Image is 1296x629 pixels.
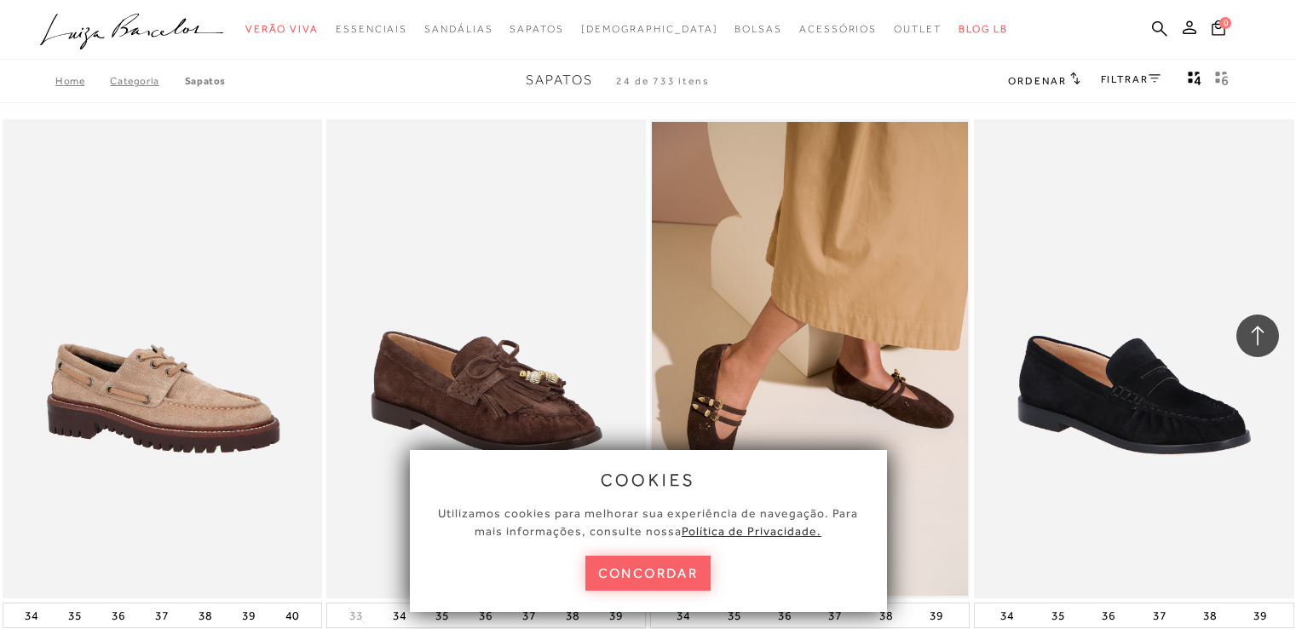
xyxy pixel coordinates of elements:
[336,23,407,35] span: Essenciais
[976,122,1292,597] a: MOCASSIM CLÁSSICO EM CAMURÇA PRETO MOCASSIM CLÁSSICO EM CAMURÇA PRETO
[652,122,968,597] a: SAPATILHA EM CAMURÇA VAZADA COM FIVELAS CAFÉ SAPATILHA EM CAMURÇA VAZADA COM FIVELAS CAFÉ
[995,603,1019,627] button: 34
[336,14,407,45] a: noSubCategoriesText
[388,603,412,627] button: 34
[1219,17,1231,29] span: 0
[1101,73,1161,85] a: FILTRAR
[526,72,593,88] span: Sapatos
[652,122,968,597] img: SAPATILHA EM CAMURÇA VAZADA COM FIVELAS CAFÉ
[799,14,877,45] a: noSubCategoriesText
[1008,75,1066,87] span: Ordenar
[424,23,492,35] span: Sandálias
[924,603,948,627] button: 39
[616,75,710,87] span: 24 de 733 itens
[55,75,110,87] a: Home
[193,603,217,627] button: 38
[682,524,821,538] a: Política de Privacidade.
[110,75,184,87] a: Categoria
[20,603,43,627] button: 34
[328,122,644,597] img: MOCASSIM LOAFER EM CAMURÇA CAFÉ COM FRANJAS E ENFEITES DOURADOS
[601,470,696,489] span: cookies
[438,506,858,538] span: Utilizamos cookies para melhorar sua experiência de navegação. Para mais informações, consulte nossa
[280,603,304,627] button: 40
[245,14,319,45] a: noSubCategoriesText
[1207,19,1230,42] button: 0
[1248,603,1272,627] button: 39
[894,23,942,35] span: Outlet
[4,122,320,597] a: MOCASSIM DOCKSIDE EM CAMURÇA FENDI MOCASSIM DOCKSIDE EM CAMURÇA FENDI
[894,14,942,45] a: noSubCategoriesText
[1148,603,1172,627] button: 37
[959,14,1008,45] a: BLOG LB
[424,14,492,45] a: noSubCategoriesText
[1097,603,1120,627] button: 36
[734,14,782,45] a: noSubCategoriesText
[510,14,563,45] a: noSubCategoriesText
[581,23,718,35] span: [DEMOGRAPHIC_DATA]
[1210,70,1234,92] button: gridText6Desc
[581,14,718,45] a: noSubCategoriesText
[976,122,1292,597] img: MOCASSIM CLÁSSICO EM CAMURÇA PRETO
[237,603,261,627] button: 39
[328,122,644,597] a: MOCASSIM LOAFER EM CAMURÇA CAFÉ COM FRANJAS E ENFEITES DOURADOS MOCASSIM LOAFER EM CAMURÇA CAFÉ C...
[150,603,174,627] button: 37
[1198,603,1222,627] button: 38
[4,122,320,597] img: MOCASSIM DOCKSIDE EM CAMURÇA FENDI
[63,603,87,627] button: 35
[959,23,1008,35] span: BLOG LB
[107,603,130,627] button: 36
[1183,70,1207,92] button: Mostrar 4 produtos por linha
[1046,603,1070,627] button: 35
[245,23,319,35] span: Verão Viva
[185,75,226,87] a: Sapatos
[344,608,368,624] button: 33
[585,556,711,591] button: concordar
[799,23,877,35] span: Acessórios
[734,23,782,35] span: Bolsas
[510,23,563,35] span: Sapatos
